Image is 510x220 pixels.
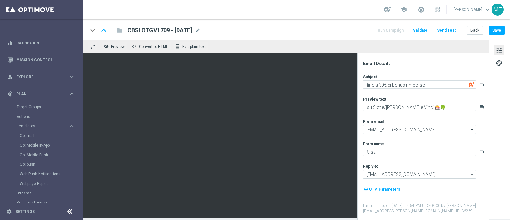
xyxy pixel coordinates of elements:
[363,170,476,179] input: info@sisal.it
[16,75,69,79] span: Explore
[102,42,127,50] button: remove_red_eye Preview
[363,61,488,66] div: Email Details
[454,209,473,213] span: | ID: 36269
[7,91,13,97] i: gps_fixed
[17,124,62,128] span: Templates
[17,124,75,129] button: Templates keyboard_arrow_right
[20,162,66,167] a: Optipush
[17,112,82,121] div: Actions
[20,160,82,169] div: Optipush
[17,124,69,128] div: Templates
[7,74,69,80] div: Explore
[469,82,474,87] img: optiGenie.svg
[7,91,69,97] div: Plan
[20,152,66,157] a: OptiMobile Push
[363,141,384,147] label: From name
[16,34,75,51] a: Dashboard
[494,45,504,55] button: tune
[7,74,13,80] i: person_search
[494,58,504,68] button: palette
[412,26,428,35] button: Validate
[496,46,503,55] span: tune
[484,6,491,13] span: keyboard_arrow_down
[17,114,66,119] a: Actions
[16,92,69,96] span: Plan
[20,179,82,188] div: Webpage Pop-up
[363,119,384,124] label: From email
[127,27,192,34] span: CBSLOTGV1709 - 2025-09-17
[413,28,427,33] span: Validate
[17,200,66,205] a: Realtime Triggers
[7,40,13,46] i: equalizer
[182,44,206,49] span: Edit plain text
[139,44,168,49] span: Convert to HTML
[69,123,75,129] i: keyboard_arrow_right
[132,44,137,49] span: code
[173,42,209,50] button: receipt Edit plain text
[20,143,66,148] a: OptiMobile In-App
[99,26,108,35] i: keyboard_arrow_up
[111,44,125,49] span: Preview
[469,170,476,178] i: arrow_drop_down
[363,125,476,134] input: newsletter@comunicazioni.sisal.it
[195,27,200,33] span: mode_edit
[436,26,457,35] button: Send Test
[104,44,109,49] i: remove_red_eye
[363,186,401,193] button: my_location UTM Parameters
[69,91,75,97] i: keyboard_arrow_right
[17,121,82,188] div: Templates
[16,51,75,68] a: Mission Control
[17,102,82,112] div: Target Groups
[17,191,66,196] a: Streams
[7,51,75,68] div: Mission Control
[492,4,504,16] div: MT
[480,82,485,87] button: playlist_add
[7,57,75,63] button: Mission Control
[20,171,66,177] a: Web Push Notifications
[17,198,82,208] div: Realtime Triggers
[363,164,379,169] label: Reply-to
[7,41,75,46] button: equalizer Dashboard
[467,26,483,35] button: Back
[20,181,66,186] a: Webpage Pop-up
[7,91,75,96] button: gps_fixed Plan keyboard_arrow_right
[489,26,505,35] button: Save
[364,187,368,192] i: my_location
[20,140,82,150] div: OptiMobile In-App
[17,188,82,198] div: Streams
[363,97,386,102] label: Preview text
[363,203,488,214] label: Last modified on [DATE] at 4:54 PM UTC-02:00 by [PERSON_NAME][EMAIL_ADDRESS][PERSON_NAME][DOMAIN_...
[20,150,82,160] div: OptiMobile Push
[20,131,82,140] div: Optimail
[363,74,377,80] label: Subject
[69,74,75,80] i: keyboard_arrow_right
[496,59,503,67] span: palette
[469,125,476,134] i: arrow_drop_down
[20,169,82,179] div: Web Push Notifications
[7,74,75,80] button: person_search Explore keyboard_arrow_right
[15,210,35,214] a: Settings
[6,209,12,215] i: settings
[17,104,66,110] a: Target Groups
[20,133,66,138] a: Optimail
[480,149,485,154] button: playlist_add
[7,34,75,51] div: Dashboard
[130,42,171,50] button: code Convert to HTML
[175,44,180,49] i: receipt
[400,6,407,13] span: school
[453,5,492,14] a: [PERSON_NAME]keyboard_arrow_down
[480,104,485,109] button: playlist_add
[369,187,400,192] span: UTM Parameters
